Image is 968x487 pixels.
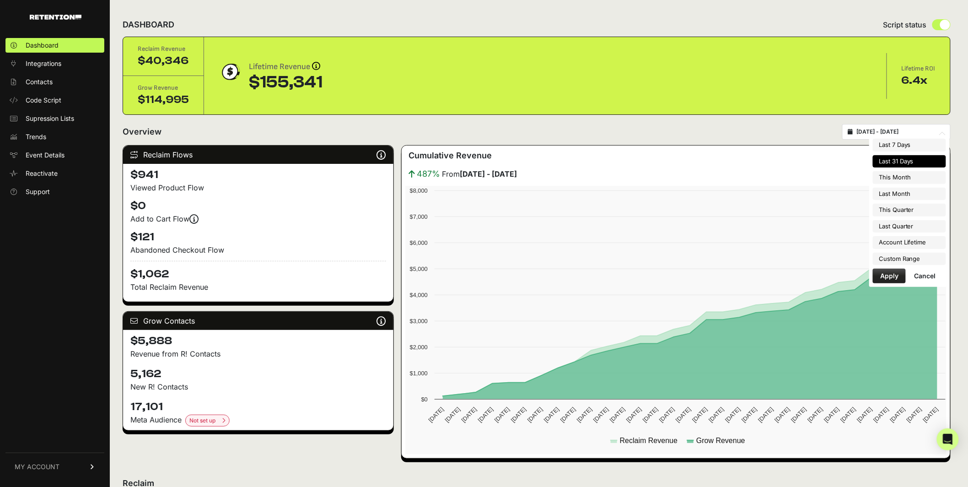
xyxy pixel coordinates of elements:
span: 487% [417,168,441,180]
a: Reactivate [5,166,104,181]
h4: $941 [130,168,386,182]
text: [DATE] [806,406,824,424]
text: [DATE] [641,406,659,424]
text: [DATE] [921,406,939,424]
text: [DATE] [526,406,544,424]
text: [DATE] [493,406,511,424]
a: Support [5,184,104,199]
div: Open Intercom Messenger [937,428,959,450]
span: Supression Lists [26,114,74,123]
text: [DATE] [905,406,923,424]
span: Dashboard [26,41,59,50]
h4: $5,888 [130,334,386,348]
div: Viewed Product Flow [130,182,386,193]
text: [DATE] [460,406,478,424]
li: Last 7 Days [873,139,946,152]
p: Revenue from R! Contacts [130,348,386,359]
div: Grow Contacts [123,312,393,330]
div: Add to Cart Flow [130,213,386,224]
div: Meta Audience [130,414,386,427]
text: [DATE] [510,406,527,424]
text: [DATE] [888,406,906,424]
text: [DATE] [757,406,774,424]
text: $0 [421,396,427,403]
text: [DATE] [839,406,857,424]
div: 6.4x [902,73,936,88]
a: Contacts [5,75,104,89]
text: [DATE] [790,406,807,424]
a: MY ACCOUNT [5,453,104,481]
text: $3,000 [410,318,428,325]
text: $8,000 [410,187,428,194]
text: [DATE] [855,406,873,424]
div: Grow Revenue [138,83,189,92]
li: This Quarter [873,204,946,216]
a: Event Details [5,148,104,162]
div: Abandoned Checkout Flow [130,244,386,255]
text: [DATE] [707,406,725,424]
span: MY ACCOUNT [15,462,59,471]
span: From [442,168,517,179]
h4: 17,101 [130,400,386,414]
a: Code Script [5,93,104,108]
p: Total Reclaim Revenue [130,281,386,292]
text: $5,000 [410,265,428,272]
h4: $1,062 [130,261,386,281]
li: This Month [873,171,946,184]
text: [DATE] [691,406,709,424]
span: Support [26,187,50,196]
h4: 5,162 [130,367,386,381]
img: Retention.com [30,15,81,20]
text: Grow Revenue [696,437,745,444]
text: [DATE] [773,406,791,424]
text: Reclaim Revenue [620,437,678,444]
a: Dashboard [5,38,104,53]
span: Integrations [26,59,61,68]
span: Trends [26,132,46,141]
a: Supression Lists [5,111,104,126]
text: [DATE] [559,406,577,424]
text: [DATE] [823,406,840,424]
text: [DATE] [592,406,610,424]
text: [DATE] [444,406,462,424]
div: Lifetime Revenue [249,60,323,73]
span: Reactivate [26,169,58,178]
text: [DATE] [740,406,758,424]
span: Event Details [26,151,65,160]
img: dollar-coin-05c43ed7efb7bc0c12610022525b4bbbb207c7efeef5aecc26f025e68dcafac9.png [219,60,242,83]
strong: [DATE] - [DATE] [460,169,517,179]
a: Integrations [5,56,104,71]
text: $4,000 [410,292,428,298]
li: Last 31 Days [873,155,946,168]
text: [DATE] [543,406,560,424]
text: [DATE] [427,406,445,424]
div: $40,346 [138,54,189,68]
h3: Cumulative Revenue [409,149,492,162]
div: Reclaim Flows [123,146,393,164]
button: Apply [873,269,906,283]
div: Lifetime ROI [902,64,936,73]
div: $114,995 [138,92,189,107]
span: Code Script [26,96,61,105]
p: New R! Contacts [130,381,386,392]
h4: $121 [130,230,386,244]
text: $1,000 [410,370,428,377]
text: [DATE] [674,406,692,424]
text: [DATE] [575,406,593,424]
text: [DATE] [625,406,643,424]
text: [DATE] [477,406,495,424]
text: [DATE] [872,406,890,424]
span: Script status [883,19,927,30]
a: Trends [5,130,104,144]
li: Custom Range [873,253,946,265]
text: $7,000 [410,213,428,220]
text: $2,000 [410,344,428,351]
li: Last Quarter [873,220,946,233]
div: $155,341 [249,73,323,92]
h2: DASHBOARD [123,18,174,31]
text: [DATE] [724,406,742,424]
span: Contacts [26,77,53,87]
button: Cancel [907,269,943,283]
li: Last Month [873,188,946,200]
h4: $0 [130,199,386,213]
